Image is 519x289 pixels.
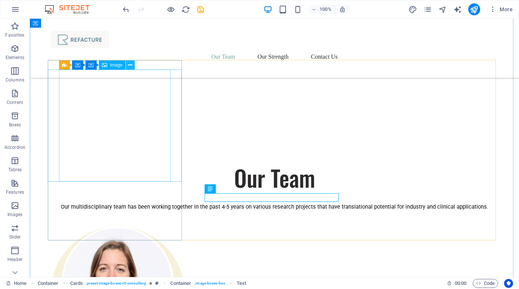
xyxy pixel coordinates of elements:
span: Click to select. Double-click to edit [170,279,191,288]
button: navigator [438,5,447,14]
p: Slider [9,234,21,240]
a: Home [6,279,27,288]
p: Favorites [5,32,24,38]
span: Code [476,279,495,288]
button: More [486,3,516,15]
button: reload [181,5,190,14]
i: Navigator [438,5,447,14]
span: Image [110,63,122,67]
i: Design (Ctrl+Alt+Y) [408,5,417,14]
p: Elements [6,55,25,61]
i: Publish [470,5,478,14]
button: Click here to leave preview mode and continue editing [166,5,175,14]
button: text_generator [453,5,462,14]
span: : [460,280,461,286]
p: Tables [8,167,22,173]
p: Features [6,189,24,195]
button: Code [473,279,498,288]
button: design [408,5,417,14]
h6: 100% [320,5,332,14]
i: This element is a customizable preset [155,281,159,285]
p: Accordion [4,144,25,150]
i: On resize automatically adjust zoom level to fit chosen device. [339,6,346,13]
span: 00 00 [455,279,466,288]
nav: breadcrumb [38,279,246,288]
span: . preset-image-boxes-v3-consulting [86,279,146,288]
button: save [196,5,205,14]
span: Click to select. Double-click to edit [237,279,246,288]
i: Reload page [181,5,190,14]
p: Columns [6,77,24,83]
p: Boxes [9,122,21,128]
i: Save (Ctrl+S) [196,5,205,14]
p: Header [7,256,22,262]
strong: Our multidisciplinary team has been working together in the past 4-5 years on various research pr... [31,185,459,191]
span: . image-boxes-box [194,279,225,288]
i: Pages (Ctrl+Alt+S) [423,5,432,14]
i: Undo: Change background (Ctrl+Z) [122,5,130,14]
button: 100% [308,5,335,14]
button: undo [121,5,130,14]
span: Click to select. Double-click to edit [38,279,59,288]
button: publish [468,3,480,15]
span: Click to select. Double-click to edit [70,279,83,288]
button: Usercentrics [504,279,513,288]
i: Element contains an animation [149,281,152,285]
img: Editor Logo [43,5,99,14]
span: More [489,6,513,13]
i: AI Writer [453,5,462,14]
p: Content [7,99,23,105]
button: pages [423,5,432,14]
h6: Session time [447,279,467,288]
p: Images [7,212,23,218]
